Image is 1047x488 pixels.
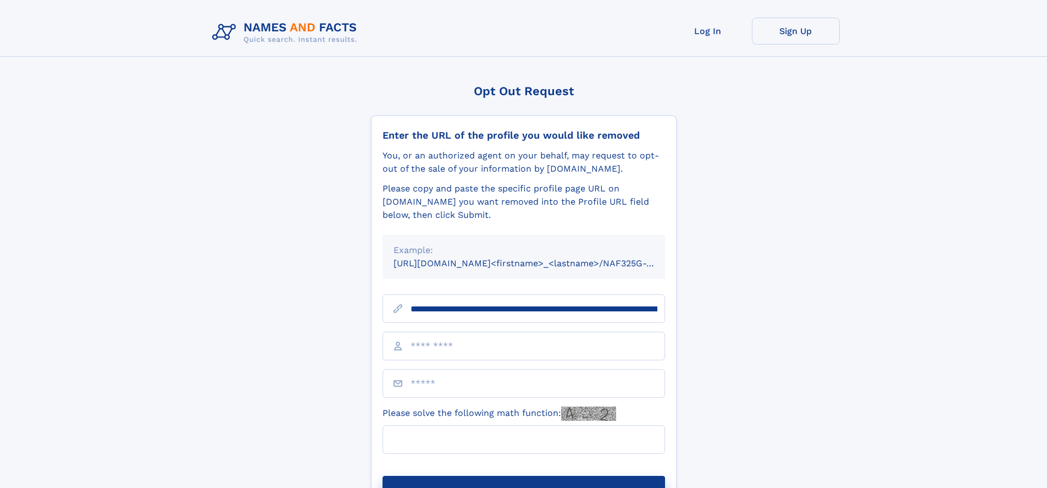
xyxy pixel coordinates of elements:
[394,244,654,257] div: Example:
[394,258,686,268] small: [URL][DOMAIN_NAME]<firstname>_<lastname>/NAF325G-xxxxxxxx
[208,18,366,47] img: Logo Names and Facts
[752,18,840,45] a: Sign Up
[383,407,616,421] label: Please solve the following math function:
[664,18,752,45] a: Log In
[383,129,665,141] div: Enter the URL of the profile you would like removed
[383,182,665,222] div: Please copy and paste the specific profile page URL on [DOMAIN_NAME] you want removed into the Pr...
[383,149,665,176] div: You, or an authorized agent on your behalf, may request to opt-out of the sale of your informatio...
[371,84,677,98] div: Opt Out Request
